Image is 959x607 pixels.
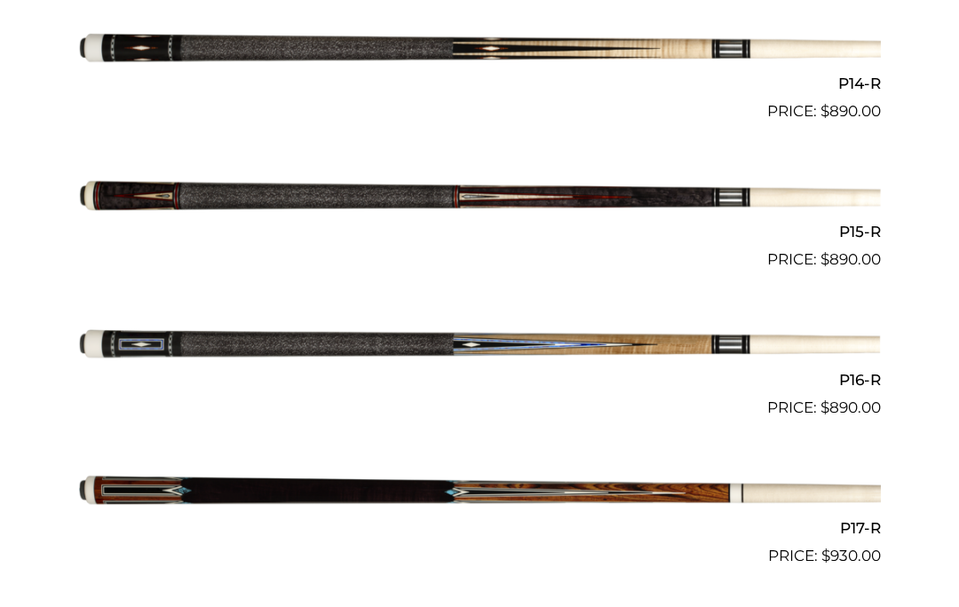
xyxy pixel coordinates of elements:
span: $ [820,102,829,120]
img: P15-R [78,130,881,264]
img: P16-R [78,279,881,412]
a: P16-R $890.00 [78,279,881,419]
a: P15-R $890.00 [78,130,881,271]
a: P17-R $930.00 [78,427,881,567]
bdi: 890.00 [820,102,881,120]
span: $ [820,398,829,416]
span: $ [820,250,829,268]
bdi: 930.00 [821,547,881,564]
img: P17-R [78,427,881,560]
span: $ [821,547,830,564]
bdi: 890.00 [820,250,881,268]
bdi: 890.00 [820,398,881,416]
